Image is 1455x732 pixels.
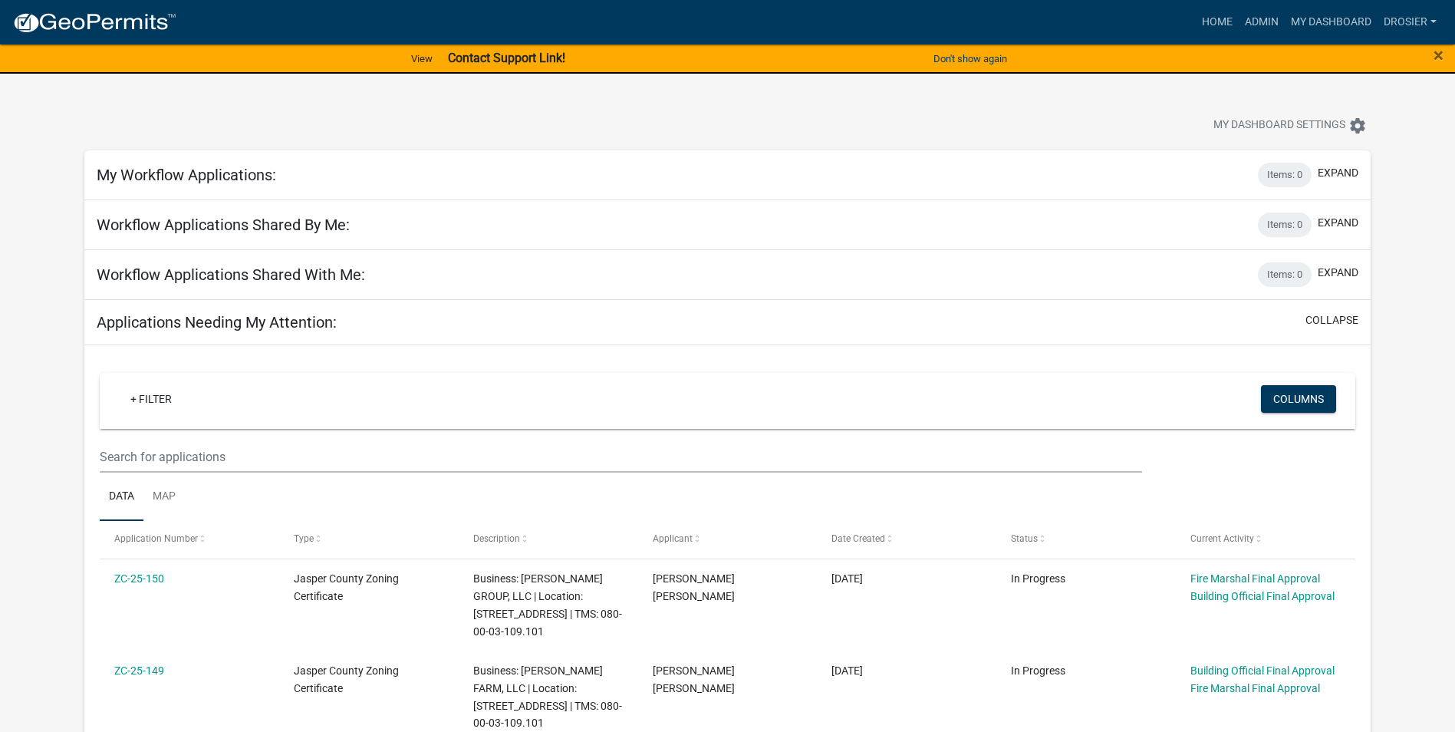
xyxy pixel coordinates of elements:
span: Avery Eugene Cleland [653,572,735,602]
button: expand [1318,165,1358,181]
span: 07/28/2025 [831,664,863,677]
h5: Workflow Applications Shared With Me: [97,265,365,284]
datatable-header-cell: Current Activity [1176,521,1355,558]
a: Fire Marshal Final Approval [1190,682,1320,694]
span: × [1434,45,1443,66]
span: Current Activity [1190,533,1254,544]
i: settings [1348,117,1367,135]
datatable-header-cell: Date Created [817,521,996,558]
span: Description [473,533,520,544]
a: Map [143,473,185,522]
span: Avery Eugene Cleland [653,664,735,694]
button: Columns [1261,385,1336,413]
button: collapse [1305,312,1358,328]
h5: Workflow Applications Shared By Me: [97,216,350,234]
div: Items: 0 [1258,213,1312,237]
span: Application Number [114,533,198,544]
a: + Filter [118,385,184,413]
span: Jasper County Zoning Certificate [294,664,399,694]
span: In Progress [1011,572,1065,585]
button: expand [1318,215,1358,231]
span: Date Created [831,533,885,544]
a: Building Official Final Approval [1190,664,1335,677]
a: Home [1196,8,1239,37]
span: Jasper County Zoning Certificate [294,572,399,602]
a: Data [100,473,143,522]
datatable-header-cell: Type [279,521,459,558]
button: My Dashboard Settingssettings [1201,110,1379,140]
a: ZC-25-149 [114,664,164,677]
button: Close [1434,46,1443,64]
span: Applicant [653,533,693,544]
span: Status [1011,533,1038,544]
button: Don't show again [927,46,1013,71]
datatable-header-cell: Applicant [637,521,817,558]
h5: Applications Needing My Attention: [97,313,337,331]
a: Admin [1239,8,1285,37]
span: 07/28/2025 [831,572,863,585]
div: Items: 0 [1258,262,1312,287]
strong: Contact Support Link! [448,51,565,65]
button: expand [1318,265,1358,281]
span: Type [294,533,314,544]
input: Search for applications [100,441,1142,473]
a: View [405,46,439,71]
span: In Progress [1011,664,1065,677]
div: Items: 0 [1258,163,1312,187]
datatable-header-cell: Application Number [100,521,279,558]
span: Business: PRITCHARD FARM, LLC | Location: 65 SCHINGER AVE UNIT 101 | TMS: 080-00-03-109.101 [473,664,622,729]
span: My Dashboard Settings [1213,117,1345,135]
a: ZC-25-150 [114,572,164,585]
span: Business: CLELAND GROUP, LLC | Location: 65 SCHINGER AVE | TMS: 080-00-03-109.101 [473,572,622,637]
h5: My Workflow Applications: [97,166,276,184]
a: Building Official Final Approval [1190,590,1335,602]
datatable-header-cell: Status [996,521,1176,558]
a: Fire Marshal Final Approval [1190,572,1320,585]
a: drosier [1378,8,1443,37]
datatable-header-cell: Description [459,521,638,558]
a: My Dashboard [1285,8,1378,37]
